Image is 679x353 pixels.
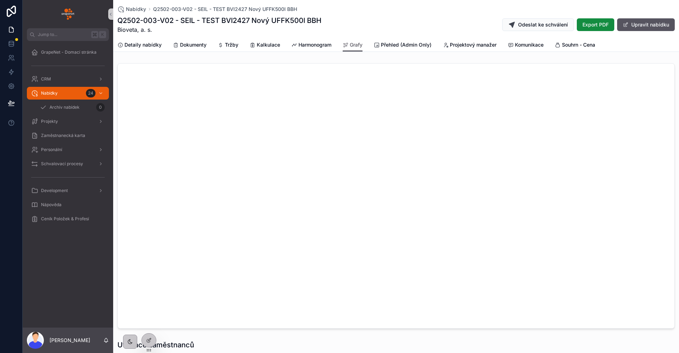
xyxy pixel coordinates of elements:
[41,90,58,96] span: Nabídky
[450,41,497,48] span: Projektový manažer
[41,119,58,124] span: Projekty
[117,340,194,350] h1: Utilizace zaměstnanců
[27,115,109,128] a: Projekty
[41,161,83,167] span: Schvalovací procesy
[41,147,62,152] span: Personální
[41,49,97,55] span: GrapeNet - Domací stránka
[518,21,568,28] span: Odeslat ke schválení
[257,41,280,48] span: Kalkulace
[117,25,321,34] span: Bioveta, a. s.
[153,6,297,13] a: Q2502-003-V02 - SEIL - TEST BVI2427 Nový UFFK500l BBH
[41,188,68,193] span: Development
[27,143,109,156] a: Personální
[577,18,614,31] button: Export PDF
[41,76,51,82] span: CRM
[515,41,544,48] span: Komunikace
[117,38,162,53] a: Detaily nabídky
[50,337,90,344] p: [PERSON_NAME]
[50,104,80,110] span: Archív nabídek
[27,129,109,142] a: Zaměstnanecká karta
[27,198,109,211] a: Nápověda
[41,216,89,222] span: Ceník Položek & Profesí
[117,6,146,13] a: Nabídky
[96,103,105,112] div: 0
[27,73,109,85] a: CRM
[582,21,609,28] span: Export PDF
[350,41,362,48] span: Grafy
[250,38,280,53] a: Kalkulace
[218,38,238,53] a: Tržby
[35,101,109,114] a: Archív nabídek0
[555,38,595,53] a: Souhrn - Cena
[117,16,321,25] h1: Q2502-003-V02 - SEIL - TEST BVI2427 Nový UFFK500l BBH
[27,87,109,100] a: Nabídky24
[86,89,95,97] div: 24
[27,46,109,59] a: GrapeNet - Domací stránka
[27,184,109,197] a: Development
[62,8,74,20] img: App logo
[225,41,238,48] span: Tržby
[100,32,105,37] span: K
[180,41,207,48] span: Dokumenty
[38,32,88,37] span: Jump to...
[291,38,331,53] a: Harmonogram
[508,38,544,53] a: Komunikace
[343,38,362,52] a: Grafy
[23,41,113,234] div: scrollable content
[27,28,109,41] button: Jump to...K
[27,157,109,170] a: Schvalovací procesy
[443,38,497,53] a: Projektový manažer
[124,41,162,48] span: Detaily nabídky
[562,41,595,48] span: Souhrn - Cena
[41,202,62,208] span: Nápověda
[173,38,207,53] a: Dokumenty
[502,18,574,31] button: Odeslat ke schválení
[381,41,431,48] span: Přehled (Admin Only)
[27,213,109,225] a: Ceník Položek & Profesí
[374,38,431,53] a: Přehled (Admin Only)
[298,41,331,48] span: Harmonogram
[617,18,675,31] button: Upravit nabídku
[41,133,85,138] span: Zaměstnanecká karta
[126,6,146,13] span: Nabídky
